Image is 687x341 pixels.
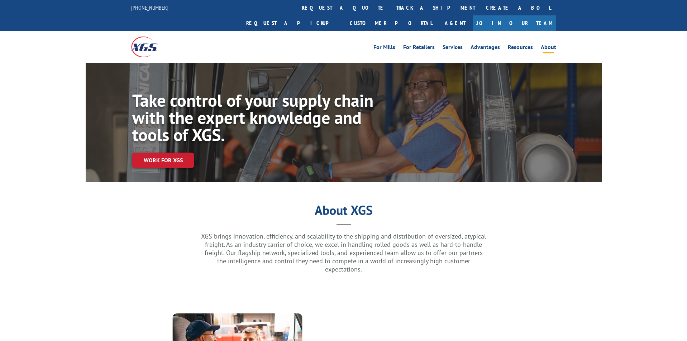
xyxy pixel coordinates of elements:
a: Agent [438,15,473,31]
a: About [541,44,556,52]
a: Services [443,44,463,52]
a: For Mills [373,44,395,52]
a: [PHONE_NUMBER] [131,4,168,11]
a: Request a pickup [241,15,344,31]
a: Join Our Team [473,15,556,31]
a: Advantages [471,44,500,52]
a: Resources [508,44,533,52]
h1: Take control of your supply chain with the expert knowledge and tools of XGS. [132,92,375,147]
p: XGS brings innovation, efficiency, and scalability to the shipping and distribution of oversized,... [200,232,487,273]
a: For Retailers [403,44,435,52]
a: Customer Portal [344,15,438,31]
a: Work for XGS [132,153,194,168]
h1: About XGS [86,205,602,219]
